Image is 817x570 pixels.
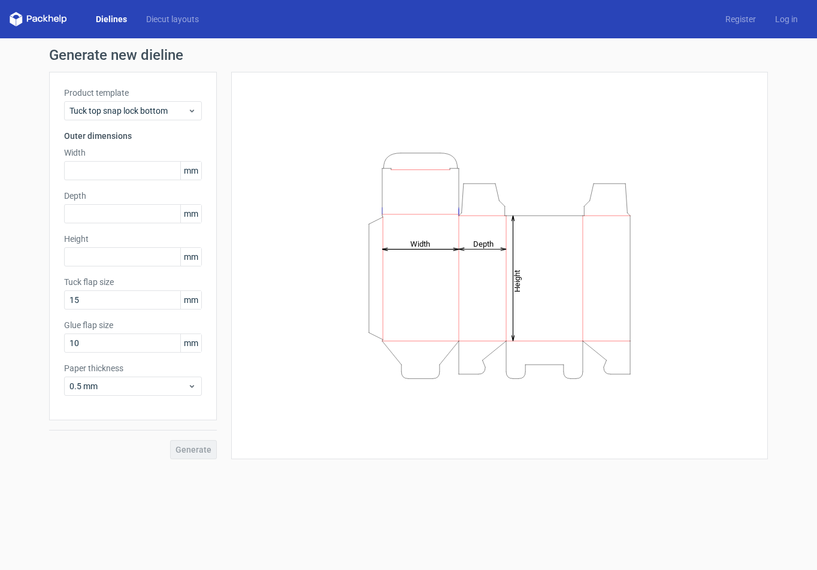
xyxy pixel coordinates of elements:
h1: Generate new dieline [49,48,768,62]
label: Glue flap size [64,319,202,331]
a: Diecut layouts [137,13,208,25]
label: Height [64,233,202,245]
tspan: Depth [473,239,494,248]
h3: Outer dimensions [64,130,202,142]
span: mm [180,291,201,309]
label: Product template [64,87,202,99]
span: mm [180,334,201,352]
label: Width [64,147,202,159]
span: Tuck top snap lock bottom [69,105,187,117]
label: Paper thickness [64,362,202,374]
span: 0.5 mm [69,380,187,392]
a: Log in [765,13,807,25]
label: Tuck flap size [64,276,202,288]
tspan: Height [513,269,522,292]
a: Register [716,13,765,25]
tspan: Width [410,239,430,248]
span: mm [180,248,201,266]
a: Dielines [86,13,137,25]
span: mm [180,205,201,223]
span: mm [180,162,201,180]
label: Depth [64,190,202,202]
